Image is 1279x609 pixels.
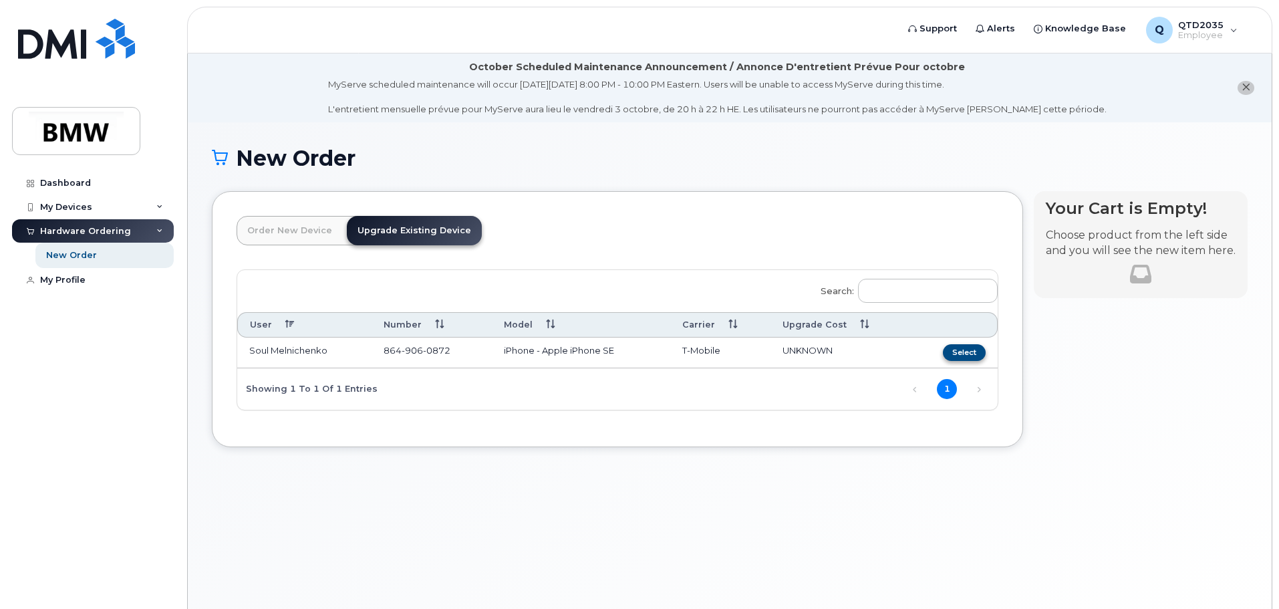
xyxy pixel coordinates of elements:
h4: Your Cart is Empty! [1046,199,1236,217]
button: close notification [1238,81,1254,95]
span: 864 [384,345,450,356]
span: 906 [402,345,423,356]
span: UNKNOWN [783,345,833,356]
h1: New Order [212,146,1248,170]
th: User: activate to sort column descending [237,312,372,337]
th: Number: activate to sort column ascending [372,312,492,337]
div: Showing 1 to 1 of 1 entries [237,377,378,400]
a: Previous [905,380,925,400]
a: Upgrade Existing Device [347,216,482,245]
p: Choose product from the left side and you will see the new item here. [1046,228,1236,259]
th: Model: activate to sort column ascending [492,312,670,337]
div: October Scheduled Maintenance Announcement / Annonce D'entretient Prévue Pour octobre [469,60,965,74]
label: Search: [812,270,998,308]
td: Soul Melnichenko [237,338,372,368]
th: Carrier: activate to sort column ascending [670,312,770,337]
a: 1 [937,379,957,399]
iframe: Messenger Launcher [1221,551,1269,599]
input: Search: [858,279,998,303]
span: 0872 [423,345,450,356]
th: Upgrade Cost: activate to sort column ascending [770,312,910,337]
div: MyServe scheduled maintenance will occur [DATE][DATE] 8:00 PM - 10:00 PM Eastern. Users will be u... [328,78,1107,116]
a: Order New Device [237,216,343,245]
a: Next [969,380,989,400]
td: T-Mobile [670,338,770,368]
button: Select [943,344,986,361]
td: iPhone - Apple iPhone SE [492,338,670,368]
